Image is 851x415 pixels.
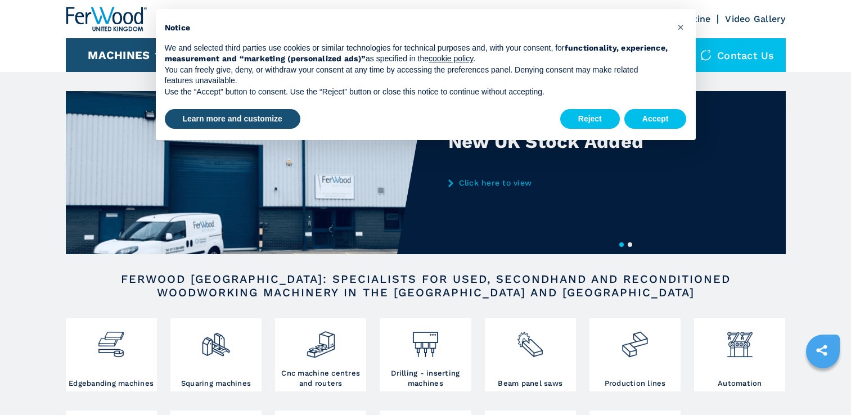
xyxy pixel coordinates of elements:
h3: Automation [718,378,762,389]
a: Squaring machines [170,318,262,391]
img: Contact us [700,49,712,61]
a: Automation [694,318,785,391]
button: 1 [619,242,624,247]
a: Click here to view [448,178,669,187]
p: You can freely give, deny, or withdraw your consent at any time by accessing the preferences pane... [165,65,669,87]
p: Use the “Accept” button to consent. Use the “Reject” button or close this notice to continue with... [165,87,669,98]
img: automazione.png [725,321,755,359]
h3: Beam panel saws [498,378,562,389]
img: linee_di_produzione_2.png [620,321,650,359]
a: sharethis [808,336,836,364]
button: Accept [624,109,687,129]
span: × [677,20,684,34]
a: Drilling - inserting machines [380,318,471,391]
h2: Notice [165,22,669,34]
button: Machines [88,48,150,62]
button: Learn more and customize [165,109,300,129]
a: Production lines [589,318,681,391]
h3: Production lines [605,378,666,389]
h3: Cnc machine centres and routers [278,368,363,389]
img: squadratrici_2.png [201,321,231,359]
strong: functionality, experience, measurement and “marketing (personalized ads)” [165,43,668,64]
h3: Drilling - inserting machines [382,368,468,389]
div: Contact us [689,38,786,72]
h2: FERWOOD [GEOGRAPHIC_DATA]: SPECIALISTS FOR USED, SECONDHAND AND RECONDITIONED WOODWORKING MACHINE... [102,272,750,299]
a: Cnc machine centres and routers [275,318,366,391]
a: Edgebanding machines [66,318,157,391]
img: centro_di_lavoro_cnc_2.png [306,321,336,359]
button: 2 [628,242,632,247]
a: Beam panel saws [485,318,576,391]
img: Ferwood [66,7,147,31]
h3: Squaring machines [181,378,251,389]
button: Close this notice [672,18,690,36]
img: foratrici_inseritrici_2.png [411,321,440,359]
iframe: Chat [803,364,843,407]
button: Reject [560,109,620,129]
img: bordatrici_1.png [96,321,126,359]
h3: Edgebanding machines [69,378,154,389]
img: sezionatrici_2.png [515,321,545,359]
a: Video Gallery [725,13,785,24]
img: New UK Stock Added [66,91,426,254]
a: cookie policy [429,54,473,63]
p: We and selected third parties use cookies or similar technologies for technical purposes and, wit... [165,43,669,65]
